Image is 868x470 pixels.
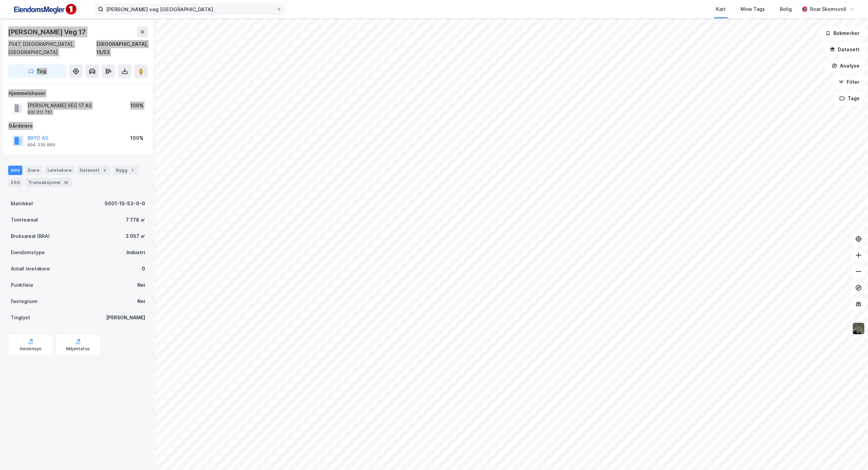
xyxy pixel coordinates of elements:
div: Kontrollprogram for chat [834,437,868,470]
img: 9k= [852,322,865,335]
div: Nei [137,281,145,289]
div: Datasett [77,166,111,175]
div: 7 778 ㎡ [126,216,145,224]
div: Matrikkel [11,200,33,208]
button: Datasett [824,43,865,56]
div: [GEOGRAPHIC_DATA], 15/53 [96,40,148,56]
div: 2 [101,167,108,174]
div: Roar Skomsvoll [810,5,846,13]
div: Tomteareal [11,216,38,224]
div: [PERSON_NAME] Veg 17 [8,26,87,37]
div: Festegrunn [11,297,37,305]
div: Nei [137,297,145,305]
img: F4PB6Px+NJ5v8B7XTbfpPpyloAAAAASUVORK5CYII= [11,2,79,17]
div: 5001-15-53-0-0 [105,200,145,208]
input: Søk på adresse, matrikkel, gårdeiere, leietakere eller personer [103,4,276,14]
button: Bokmerker [820,26,865,40]
div: Bruksareal (BRA) [11,232,50,240]
div: Gårdeiere [8,122,147,130]
div: Kart [716,5,726,13]
div: [PERSON_NAME] [106,314,145,322]
div: 19 [62,179,70,186]
div: ESG [8,178,23,187]
div: Bygg [113,166,138,175]
div: Leietakere [45,166,74,175]
div: Punktleie [11,281,33,289]
div: Geoinnsyn [20,346,42,352]
div: 3 057 ㎡ [125,232,145,240]
div: 100% [130,134,143,142]
div: 100% [130,101,143,110]
div: Info [8,166,22,175]
iframe: Chat Widget [834,437,868,470]
button: Tag [8,64,66,78]
div: 932 011 751 [27,110,52,115]
div: 1 [129,167,136,174]
button: Analyse [826,59,865,73]
div: Antall leietakere [11,265,50,273]
div: Tinglyst [11,314,30,322]
button: Tags [834,92,865,105]
div: Mine Tags [741,5,765,13]
div: Eiendomstype [11,248,45,257]
div: 7047, [GEOGRAPHIC_DATA], [GEOGRAPHIC_DATA] [8,40,96,56]
div: 0 [142,265,145,273]
div: Industri [126,248,145,257]
div: Eiere [25,166,42,175]
div: Hjemmelshaver [8,89,147,97]
div: Transaksjoner [25,178,72,187]
div: Miljøstatus [66,346,90,352]
div: Bolig [780,5,792,13]
button: Filter [833,75,865,89]
div: 994 339 869 [27,142,55,148]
